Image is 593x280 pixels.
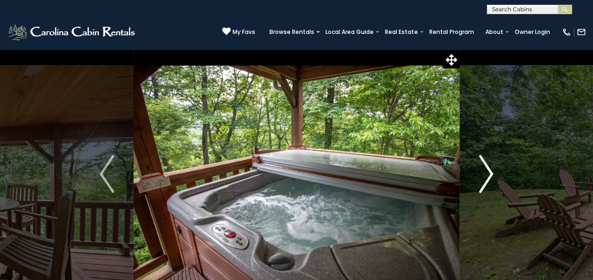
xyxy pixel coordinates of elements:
a: About [481,25,508,39]
a: Real Estate [380,25,423,39]
img: arrow [100,155,114,193]
img: White-1-2.png [7,23,138,41]
a: My Favs [222,27,255,37]
a: Owner Login [510,25,555,39]
img: arrow [479,155,493,193]
img: phone-regular-white.png [562,27,571,37]
a: Rental Program [425,25,479,39]
a: Browse Rentals [265,25,319,39]
a: Local Area Guide [321,25,378,39]
img: mail-regular-white.png [576,27,586,37]
span: My Favs [233,28,255,36]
